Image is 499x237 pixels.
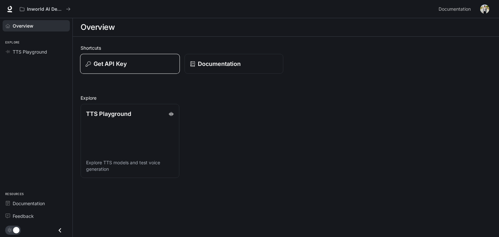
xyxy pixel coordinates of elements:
[439,5,471,13] span: Documentation
[185,54,283,74] a: Documentation
[81,44,491,51] h2: Shortcuts
[436,3,476,16] a: Documentation
[86,109,131,118] p: TTS Playground
[480,5,489,14] img: User avatar
[94,59,127,68] p: Get API Key
[3,198,70,209] a: Documentation
[81,21,115,34] h1: Overview
[198,59,241,68] p: Documentation
[27,6,63,12] p: Inworld AI Demos
[13,22,33,29] span: Overview
[17,3,73,16] button: All workspaces
[53,224,67,237] button: Close drawer
[80,54,180,74] button: Get API Key
[3,210,70,222] a: Feedback
[81,104,179,178] a: TTS PlaygroundExplore TTS models and test voice generation
[478,3,491,16] button: User avatar
[13,226,19,233] span: Dark mode toggle
[3,46,70,57] a: TTS Playground
[13,213,34,219] span: Feedback
[3,20,70,31] a: Overview
[81,94,491,101] h2: Explore
[13,48,47,55] span: TTS Playground
[86,159,174,172] p: Explore TTS models and test voice generation
[13,200,45,207] span: Documentation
